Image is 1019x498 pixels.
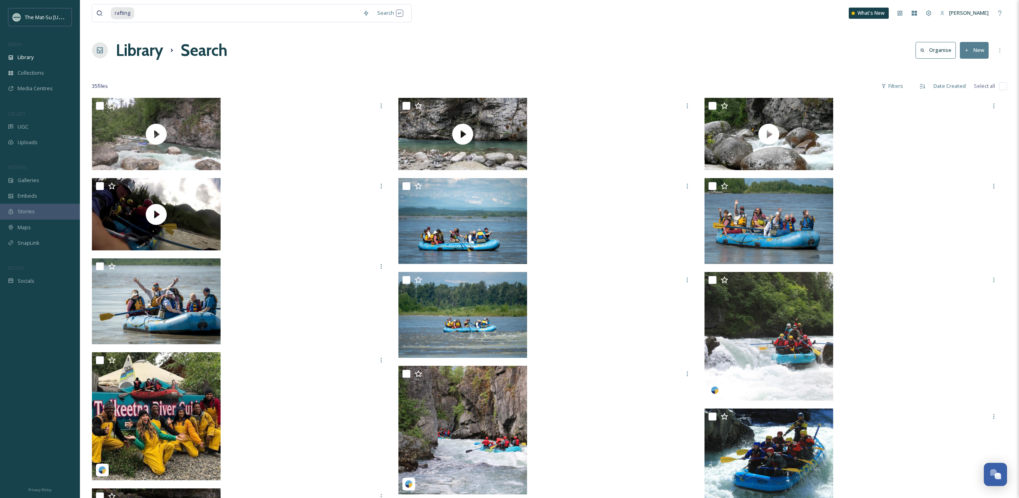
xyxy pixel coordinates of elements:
[398,178,527,264] img: Rafting Tours.jpg
[92,178,221,250] img: thumbnail
[92,352,221,480] img: matsuvalleyak_03212025_18033183869507462.jpg
[8,265,24,271] span: SOCIALS
[373,5,407,21] div: Search
[25,13,80,21] span: The Mat-Su [US_STATE]
[98,466,106,474] img: snapsea-logo.png
[18,85,53,92] span: Media Centres
[92,82,108,90] span: 35 file s
[181,38,227,62] h1: Search
[405,480,413,488] img: snapsea-logo.png
[974,82,995,90] span: Select all
[18,224,31,231] span: Maps
[398,98,527,170] img: thumbnail
[18,192,37,200] span: Embeds
[960,42,989,58] button: New
[28,484,52,494] a: Privacy Policy
[18,69,44,77] span: Collections
[18,239,40,247] span: SnapLink
[18,54,34,61] span: Library
[916,42,956,58] button: Organise
[18,277,34,285] span: Socials
[111,7,134,19] span: rafting
[13,13,21,21] img: Social_thumbnail.png
[929,78,970,94] div: Date Created
[705,98,833,170] img: thumbnail
[92,98,221,170] img: thumbnail
[8,164,26,170] span: WIDGETS
[705,178,833,264] img: Rafting Tours.jpg
[711,386,719,394] img: snapsea-logo.png
[398,366,527,494] img: nova.alaska.guides_07102025_8cfa9fc0-e7ce-8d75-8d9b-e00522ce2d6c.jpg
[18,139,38,146] span: Uploads
[18,123,28,131] span: UGC
[8,41,22,47] span: MEDIA
[936,5,993,21] a: [PERSON_NAME]
[916,42,960,58] a: Organise
[877,78,907,94] div: Filters
[8,111,25,117] span: COLLECT
[705,272,833,401] img: nova.alaska.guides_07102025_8cfa9fc0-e7ce-8d75-8d9b-e00522ce2d6c.jpg
[18,208,35,215] span: Stories
[18,177,39,184] span: Galleries
[949,9,989,16] span: [PERSON_NAME]
[116,38,163,62] a: Library
[984,463,1007,486] button: Open Chat
[28,487,52,492] span: Privacy Policy
[398,272,527,358] img: Rafting Tours.jpg
[92,258,221,344] img: Rafting Tours.jpg
[849,8,889,19] a: What's New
